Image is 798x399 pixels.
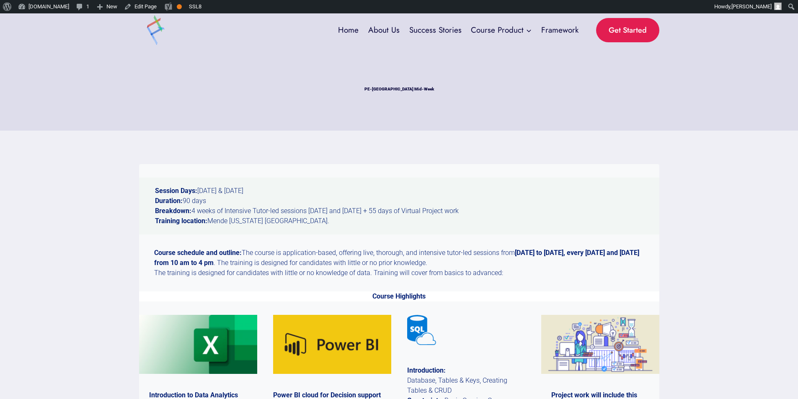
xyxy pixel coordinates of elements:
[155,197,183,205] strong: Duration:
[177,4,182,9] div: OK
[155,207,191,215] strong: Breakdown:
[731,3,772,10] span: [PERSON_NAME]
[139,178,659,234] p: [DATE] & [DATE] 90 days 4 weeks of Intensive Tutor-led sessions [DATE] and [DATE] + 55 days of Vi...
[404,19,466,41] a: Success Stories
[364,86,434,92] h1: PE-[GEOGRAPHIC_DATA] Mid-Week
[471,24,532,36] span: Course Product
[466,19,537,41] a: Course Product
[333,19,584,41] nav: Primary Navigation
[139,248,659,278] p: The course is application-based, offering live, thorough, and intensive tutor-led sessions from ....
[596,18,659,43] a: Get Started
[139,13,173,47] img: pqplusms.com
[155,217,207,225] strong: Training location:
[155,187,197,195] strong: Session Days:
[537,19,584,41] a: Framework
[154,249,242,257] strong: Course schedule and outline:
[372,292,426,300] strong: Course Highlights
[407,366,446,374] strong: Introduction:
[333,19,364,41] a: Home
[363,19,404,41] a: About Us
